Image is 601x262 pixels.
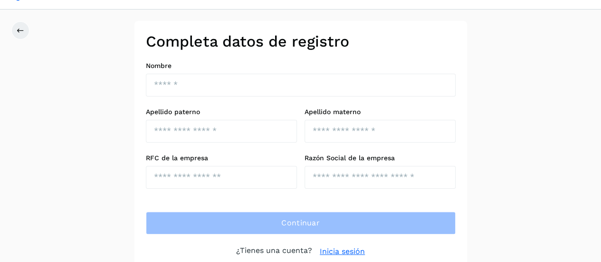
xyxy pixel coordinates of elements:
label: Apellido paterno [146,108,297,116]
span: Continuar [281,218,320,228]
h2: Completa datos de registro [146,32,456,50]
label: Nombre [146,62,456,70]
a: Inicia sesión [320,246,365,257]
label: Razón Social de la empresa [305,154,456,162]
p: ¿Tienes una cuenta? [236,246,312,257]
label: Apellido materno [305,108,456,116]
label: RFC de la empresa [146,154,297,162]
button: Continuar [146,212,456,234]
